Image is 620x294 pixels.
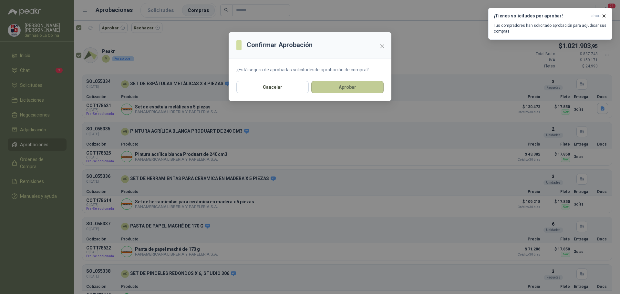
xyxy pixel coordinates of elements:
[377,41,387,51] button: Close
[247,40,313,50] h3: Confirmar Aprobación
[311,81,384,93] button: Aprobar
[236,66,384,73] p: ¿Está seguro de aprobar las solicitudes de aprobación de compra?
[236,81,309,93] button: Cancelar
[380,44,385,49] span: close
